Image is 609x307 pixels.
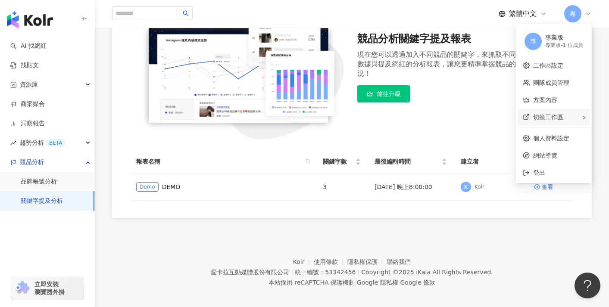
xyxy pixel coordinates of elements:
[541,182,553,192] div: 查看
[461,157,513,166] span: 建立者
[400,279,435,286] a: Google 條款
[314,258,347,265] a: 使用條款
[570,9,576,19] span: 專
[509,9,537,19] span: 繁體中文
[10,61,39,70] a: 找貼文
[14,281,31,295] img: chrome extension
[361,269,493,276] div: Copyright © 2025 All Rights Reserved.
[533,62,563,69] a: 工作區設定
[10,42,47,50] a: searchAI 找網紅
[533,114,563,121] span: 切換工作區
[46,139,66,147] div: BETA
[475,183,484,191] div: Kolr
[7,11,53,28] img: logo
[211,269,289,276] div: 愛卡拉互動媒體股份有限公司
[20,152,44,172] span: 競品分析
[575,273,600,298] iframe: Help Scout Beacon - Open
[357,279,398,286] a: Google 隱私權
[323,157,354,166] span: 關鍵字數
[533,96,557,103] a: 方案內容
[357,269,359,276] span: |
[454,150,527,174] th: 建立者
[416,269,431,276] a: iKala
[533,151,585,160] span: 網站導覽
[20,133,66,152] span: 趨勢分析
[368,174,454,201] td: [DATE] 晚上8:00:00
[533,135,569,142] a: 個人資料設定
[21,177,57,186] a: 品牌帳號分析
[10,119,45,128] a: 洞察報告
[295,269,356,276] div: 統一編號：53342456
[34,280,65,296] span: 立即安裝 瀏覽器外掛
[269,277,435,288] span: 本站採用 reCAPTCHA 保護機制
[316,174,368,201] td: 3
[20,75,38,94] span: 資源庫
[21,197,63,205] a: 關鍵字提及分析
[581,115,587,120] span: right
[530,37,536,46] span: 專
[304,155,312,168] span: search
[357,32,575,47] div: 競品分析關鍵字提及報表
[136,157,302,166] span: 報表名稱
[368,150,454,174] th: 最後編輯時間
[357,50,575,78] div: 現在您可以透過加入不同競品的關鍵字，來抓取不同關鍵字組合之間的數據與提及網紅的分析報表，讓您更精準掌握競品的社群互動跟合作概況！
[387,258,411,265] a: 聯絡我們
[533,79,569,86] a: 團隊成員管理
[355,279,357,286] span: |
[293,258,314,265] a: Kolr
[291,269,293,276] span: |
[316,150,368,174] th: 關鍵字數
[375,157,440,166] span: 最後編輯時間
[464,182,468,192] span: K
[533,169,545,176] span: 登出
[306,159,311,164] span: search
[357,85,410,102] a: 前往升級
[545,42,583,49] div: 專業版 - 1 位成員
[545,34,583,42] div: 專業版
[183,10,189,16] span: search
[347,258,387,265] a: 隱私權保護
[136,182,159,192] span: Demo
[10,100,45,109] a: 商案媒合
[534,182,568,192] a: 查看
[398,279,400,286] span: |
[377,90,401,97] span: 前往升級
[11,276,84,300] a: chrome extension立即安裝 瀏覽器外掛
[162,182,181,192] a: DEMO
[10,140,16,146] span: rise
